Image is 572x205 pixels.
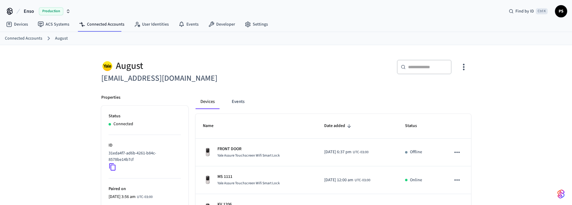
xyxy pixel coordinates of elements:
[217,146,280,152] p: FRONT DOOR
[137,194,153,200] span: UTC-03:00
[196,94,220,109] button: Devices
[196,94,471,109] div: connected account tabs
[217,181,280,186] span: Yale Assure Touchscreen Wifi Smart Lock
[113,121,133,127] p: Connected
[129,19,174,30] a: User Identities
[55,35,68,42] a: August
[203,147,213,157] img: Yale Assure Touchscreen Wifi Smart Lock, Satin Nickel, Front
[324,149,352,155] span: [DATE] 6:37 pm
[101,60,113,72] img: Yale Logo, Square
[174,19,203,30] a: Events
[5,35,42,42] a: Connected Accounts
[240,19,273,30] a: Settings
[109,113,181,119] p: Status
[39,7,63,15] span: Production
[1,19,33,30] a: Devices
[504,6,553,17] div: Find by IDCtrl K
[353,150,369,155] span: UTC-03:00
[324,177,353,183] span: [DATE] 12:00 am
[324,149,369,155] div: America/Sao_Paulo
[109,194,153,200] div: America/Sao_Paulo
[324,177,370,183] div: America/Sao_Paulo
[109,142,181,149] p: ID
[410,177,422,183] p: Online
[515,8,534,14] span: Find by ID
[33,19,74,30] a: ACS Systems
[109,186,181,192] p: Paired on
[555,5,567,17] button: PS
[217,174,280,180] p: MS 1111
[410,149,422,155] p: Offline
[217,153,280,158] span: Yale Assure Touchscreen Wifi Smart Lock
[536,8,548,14] span: Ctrl K
[101,60,283,72] div: August
[203,175,213,185] img: Yale Assure Touchscreen Wifi Smart Lock, Satin Nickel, Front
[74,19,129,30] a: Connected Accounts
[557,189,565,199] img: SeamLogoGradient.69752ec5.svg
[324,121,353,131] span: Date added
[203,19,240,30] a: Developer
[355,178,370,183] span: UTC-03:00
[24,8,34,15] span: Enso
[227,94,249,109] button: Events
[203,121,221,131] span: Name
[109,194,136,200] span: [DATE] 3:56 am
[556,6,567,17] span: PS
[109,150,179,163] p: 31eda4f7-ad6b-4261-b84c-8578be14b7cf
[405,121,425,131] span: Status
[101,72,283,85] h6: [EMAIL_ADDRESS][DOMAIN_NAME]
[101,94,120,101] p: Properties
